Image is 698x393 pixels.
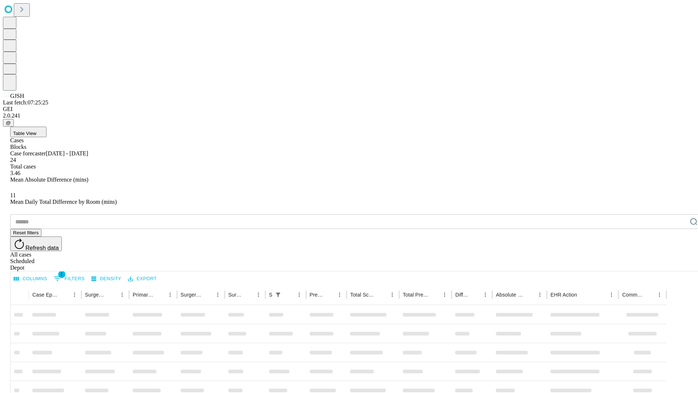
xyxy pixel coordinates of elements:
div: 1 active filter [273,290,283,300]
span: 24 [10,157,16,163]
button: Sort [243,290,253,300]
button: Sort [59,290,69,300]
div: GEI [3,106,695,112]
span: @ [6,120,11,126]
span: Table View [13,131,36,136]
div: Total Predicted Duration [403,292,429,298]
button: Sort [324,290,334,300]
div: Surgeon Name [85,292,106,298]
div: 2.0.241 [3,112,695,119]
div: Difference [455,292,469,298]
div: Case Epic Id [32,292,59,298]
button: Menu [117,290,127,300]
button: Menu [440,290,450,300]
span: Mean Absolute Difference (mins) [10,176,88,183]
button: Menu [69,290,80,300]
button: Menu [334,290,345,300]
div: Primary Service [133,292,154,298]
button: Sort [155,290,165,300]
button: Reset filters [10,229,41,237]
button: Select columns [12,273,49,285]
span: 3.46 [10,170,20,176]
button: Menu [387,290,397,300]
span: GJSH [10,93,24,99]
button: Menu [165,290,175,300]
div: Total Scheduled Duration [350,292,376,298]
span: Reset filters [13,230,39,235]
button: Sort [429,290,440,300]
button: Sort [644,290,654,300]
span: Case forecaster [10,150,46,156]
button: Sort [470,290,480,300]
button: Menu [213,290,223,300]
div: Absolute Difference [496,292,524,298]
button: Sort [578,290,588,300]
div: EHR Action [550,292,577,298]
button: Menu [654,290,665,300]
button: Export [126,273,159,285]
button: Menu [606,290,617,300]
button: Table View [10,127,47,137]
button: Sort [202,290,213,300]
button: Refresh data [10,237,62,251]
span: [DATE] - [DATE] [46,150,88,156]
button: Menu [480,290,490,300]
div: Surgery Date [228,292,242,298]
div: Scheduled In Room Duration [269,292,272,298]
div: Surgery Name [181,292,202,298]
span: 1 [58,271,65,278]
span: Refresh data [25,245,59,251]
button: Sort [377,290,387,300]
span: 11 [10,192,16,198]
span: Total cases [10,163,36,170]
button: @ [3,119,14,127]
span: Last fetch: 07:25:25 [3,99,48,106]
button: Show filters [273,290,283,300]
button: Density [89,273,123,285]
button: Sort [107,290,117,300]
button: Sort [284,290,294,300]
div: Comments [622,292,643,298]
button: Menu [294,290,304,300]
button: Show filters [52,273,87,285]
button: Menu [535,290,545,300]
span: Mean Daily Total Difference by Room (mins) [10,199,117,205]
button: Sort [525,290,535,300]
div: Predicted In Room Duration [310,292,324,298]
button: Menu [253,290,264,300]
